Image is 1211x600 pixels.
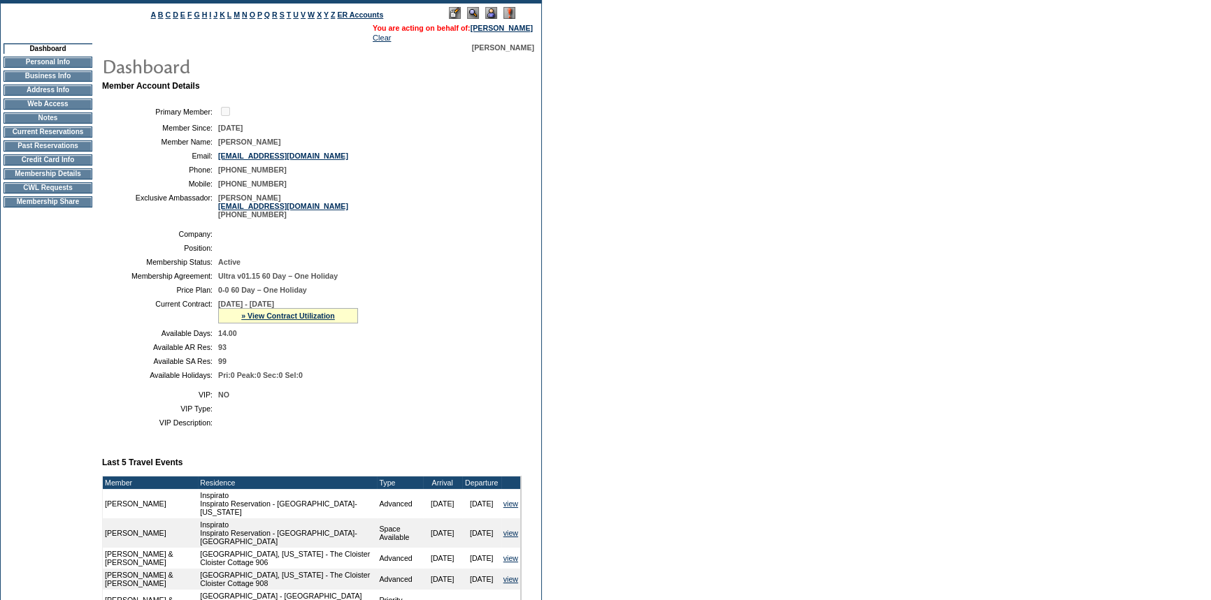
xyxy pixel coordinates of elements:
[250,10,255,19] a: O
[272,10,278,19] a: R
[101,52,381,80] img: pgTtlDashboard.gif
[449,7,461,19] img: Edit Mode
[377,548,422,569] td: Advanced
[218,258,241,266] span: Active
[108,418,213,427] td: VIP Description:
[471,24,533,32] a: [PERSON_NAME]
[108,166,213,174] td: Phone:
[293,10,299,19] a: U
[108,390,213,399] td: VIP:
[194,10,199,19] a: G
[287,10,292,19] a: T
[462,548,501,569] td: [DATE]
[218,138,280,146] span: [PERSON_NAME]
[503,575,518,583] a: view
[503,554,518,562] a: view
[377,569,422,590] td: Advanced
[165,10,171,19] a: C
[103,518,198,548] td: [PERSON_NAME]
[423,548,462,569] td: [DATE]
[462,476,501,489] td: Departure
[108,286,213,294] td: Price Plan:
[187,10,192,19] a: F
[108,124,213,132] td: Member Since:
[103,569,198,590] td: [PERSON_NAME] & [PERSON_NAME]
[301,10,306,19] a: V
[503,529,518,537] a: view
[3,154,92,166] td: Credit Card Info
[218,166,287,174] span: [PHONE_NUMBER]
[317,10,322,19] a: X
[103,548,198,569] td: [PERSON_NAME] & [PERSON_NAME]
[108,258,213,266] td: Membership Status:
[462,489,501,518] td: [DATE]
[218,193,348,219] span: [PERSON_NAME] [PHONE_NUMBER]
[467,7,479,19] img: View Mode
[108,371,213,379] td: Available Holidays:
[472,43,534,52] span: [PERSON_NAME]
[3,182,92,193] td: CWL Requests
[227,10,231,19] a: L
[218,300,274,308] span: [DATE] - [DATE]
[108,404,213,413] td: VIP Type:
[218,390,229,399] span: NO
[3,196,92,207] td: Membership Share
[108,138,213,146] td: Member Name:
[213,10,217,19] a: J
[108,272,213,280] td: Membership Agreement:
[3,140,92,152] td: Past Reservations
[3,126,92,138] td: Current Reservations
[218,329,237,337] span: 14.00
[209,10,211,19] a: I
[218,124,243,132] span: [DATE]
[234,10,240,19] a: M
[503,7,515,19] img: Log Concern/Member Elevation
[218,152,348,160] a: [EMAIL_ADDRESS][DOMAIN_NAME]
[218,180,287,188] span: [PHONE_NUMBER]
[373,24,533,32] span: You are acting on behalf of:
[108,105,213,118] td: Primary Member:
[3,85,92,96] td: Address Info
[218,343,227,351] span: 93
[108,180,213,188] td: Mobile:
[158,10,164,19] a: B
[198,489,377,518] td: Inspirato Inspirato Reservation - [GEOGRAPHIC_DATA]-[US_STATE]
[377,476,422,489] td: Type
[423,569,462,590] td: [DATE]
[218,272,338,280] span: Ultra v01.15 60 Day – One Holiday
[377,518,422,548] td: Space Available
[108,343,213,351] td: Available AR Res:
[3,168,92,180] td: Membership Details
[462,518,501,548] td: [DATE]
[108,300,213,323] td: Current Contract:
[102,81,200,91] b: Member Account Details
[218,202,348,210] a: [EMAIL_ADDRESS][DOMAIN_NAME]
[3,43,92,54] td: Dashboard
[423,518,462,548] td: [DATE]
[257,10,262,19] a: P
[3,71,92,82] td: Business Info
[503,499,518,508] a: view
[102,458,182,467] b: Last 5 Travel Events
[308,10,315,19] a: W
[3,112,92,124] td: Notes
[173,10,178,19] a: D
[108,357,213,365] td: Available SA Res:
[108,244,213,252] td: Position:
[331,10,336,19] a: Z
[462,569,501,590] td: [DATE]
[3,98,92,110] td: Web Access
[280,10,285,19] a: S
[373,34,391,42] a: Clear
[198,569,377,590] td: [GEOGRAPHIC_DATA], [US_STATE] - The Cloister Cloister Cottage 908
[218,286,307,294] span: 0-0 60 Day – One Holiday
[151,10,156,19] a: A
[108,152,213,160] td: Email:
[198,476,377,489] td: Residence
[103,489,198,518] td: [PERSON_NAME]
[218,357,227,365] span: 99
[264,10,270,19] a: Q
[220,10,225,19] a: K
[180,10,185,19] a: E
[3,57,92,68] td: Personal Info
